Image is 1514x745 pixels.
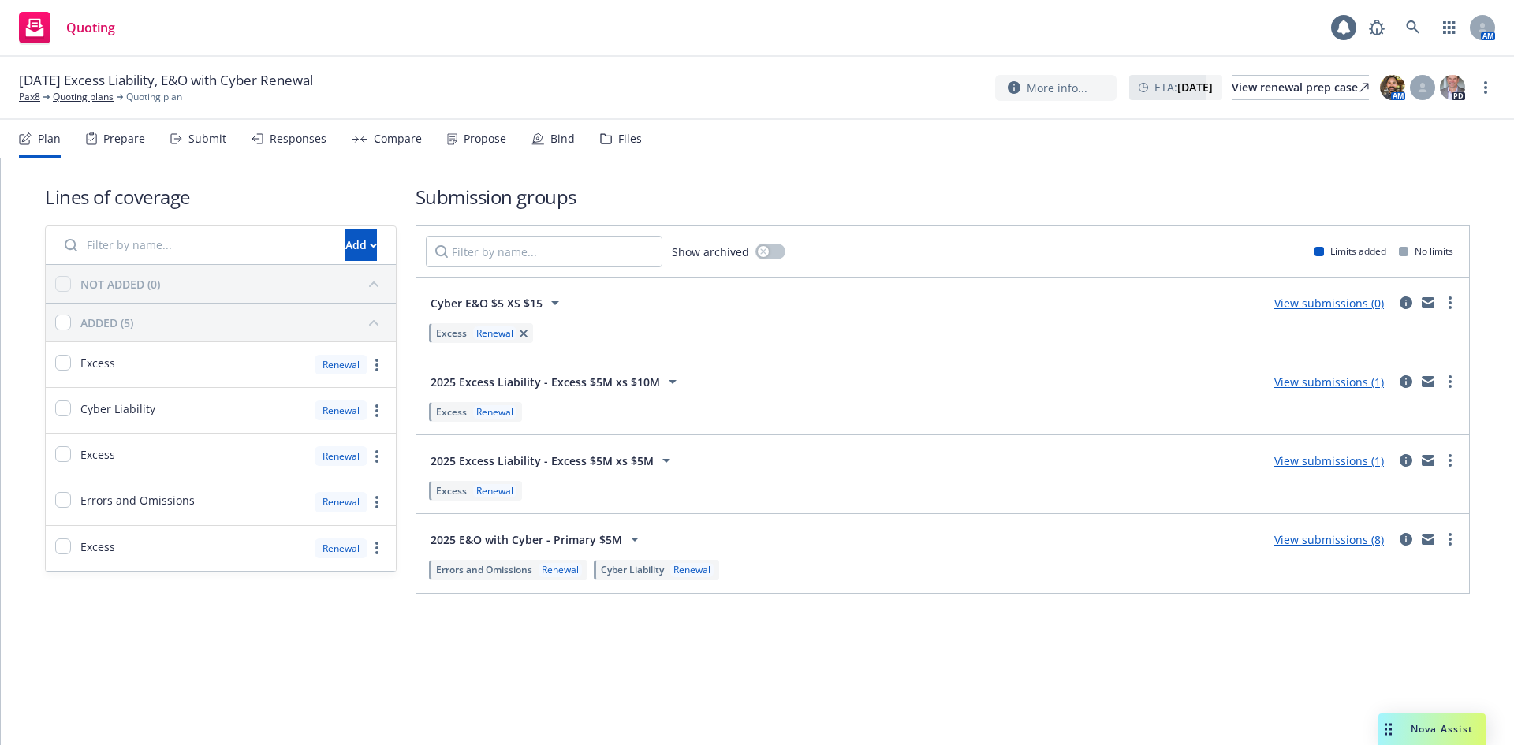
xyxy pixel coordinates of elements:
[367,401,386,420] a: more
[13,6,121,50] a: Quoting
[315,446,367,466] div: Renewal
[431,453,654,469] span: 2025 Excess Liability - Excess $5M xs $5M
[670,563,714,576] div: Renewal
[1440,75,1465,100] img: photo
[1397,372,1415,391] a: circleInformation
[19,90,40,104] a: Pax8
[1361,12,1393,43] a: Report a Bug
[80,355,115,371] span: Excess
[426,445,681,476] button: 2025 Excess Liability - Excess $5M xs $5M
[1419,293,1438,312] a: mail
[1274,532,1384,547] a: View submissions (8)
[1476,78,1495,97] a: more
[1411,722,1473,736] span: Nova Assist
[1378,713,1398,745] div: Drag to move
[1232,76,1369,99] div: View renewal prep case
[126,90,182,104] span: Quoting plan
[38,132,61,145] div: Plan
[426,523,649,555] button: 2025 E&O with Cyber - Primary $5M
[367,356,386,374] a: more
[80,538,115,555] span: Excess
[1397,530,1415,549] a: circleInformation
[1232,75,1369,100] a: View renewal prep case
[270,132,326,145] div: Responses
[1397,12,1429,43] a: Search
[1397,293,1415,312] a: circleInformation
[1397,451,1415,470] a: circleInformation
[550,132,575,145] div: Bind
[618,132,642,145] div: Files
[1419,530,1438,549] a: mail
[345,229,377,261] button: Add
[426,287,569,318] button: Cyber E&O $5 XS $15
[55,229,336,261] input: Filter by name...
[80,492,195,508] span: Errors and Omissions
[464,132,506,145] div: Propose
[53,90,114,104] a: Quoting plans
[473,326,516,340] div: Renewal
[436,484,467,497] span: Excess
[1274,296,1384,311] a: View submissions (0)
[426,366,687,397] button: 2025 Excess Liability - Excess $5M xs $10M
[539,563,582,576] div: Renewal
[473,405,516,419] div: Renewal
[436,326,467,340] span: Excess
[80,315,133,331] div: ADDED (5)
[367,447,386,466] a: more
[1441,293,1460,312] a: more
[374,132,422,145] div: Compare
[436,563,532,576] span: Errors and Omissions
[1177,80,1213,95] strong: [DATE]
[80,276,160,292] div: NOT ADDED (0)
[1441,451,1460,470] a: more
[426,236,662,267] input: Filter by name...
[1399,244,1453,258] div: No limits
[1154,79,1213,95] span: ETA :
[1378,713,1486,745] button: Nova Assist
[431,531,622,548] span: 2025 E&O with Cyber - Primary $5M
[431,374,660,390] span: 2025 Excess Liability - Excess $5M xs $10M
[80,446,115,463] span: Excess
[315,492,367,512] div: Renewal
[672,244,749,260] span: Show archived
[1434,12,1465,43] a: Switch app
[431,295,543,311] span: Cyber E&O $5 XS $15
[601,563,664,576] span: Cyber Liability
[1419,372,1438,391] a: mail
[315,400,367,420] div: Renewal
[45,184,397,210] h1: Lines of coverage
[436,405,467,419] span: Excess
[80,310,386,335] button: ADDED (5)
[80,271,386,296] button: NOT ADDED (0)
[103,132,145,145] div: Prepare
[473,484,516,497] div: Renewal
[315,355,367,374] div: Renewal
[80,400,155,417] span: Cyber Liability
[19,71,313,90] span: [DATE] Excess Liability, E&O with Cyber Renewal
[367,493,386,512] a: more
[1441,372,1460,391] a: more
[1314,244,1386,258] div: Limits added
[1274,453,1384,468] a: View submissions (1)
[315,538,367,558] div: Renewal
[66,21,115,34] span: Quoting
[416,184,1470,210] h1: Submission groups
[1027,80,1087,96] span: More info...
[1274,374,1384,389] a: View submissions (1)
[1380,75,1405,100] img: photo
[345,230,377,260] div: Add
[367,538,386,557] a: more
[1419,451,1438,470] a: mail
[1441,530,1460,549] a: more
[995,75,1117,101] button: More info...
[188,132,226,145] div: Submit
